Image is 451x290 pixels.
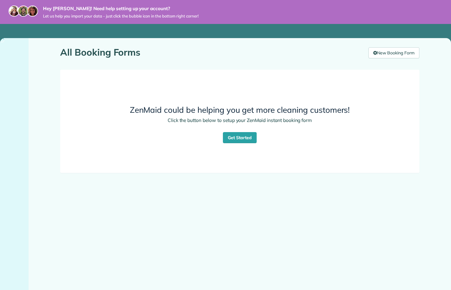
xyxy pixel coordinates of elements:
h4: Click the button below to setup your ZenMaid instant booking form [95,118,385,123]
img: michelle-19f622bdf1676172e81f8f8fba1fb50e276960ebfe0243fe18214015130c80e4.jpg [27,6,38,17]
img: jorge-587dff0eeaa6aab1f244e6dc62b8924c3b6ad411094392a53c71c6c4a576187d.jpg [18,6,29,17]
img: maria-72a9807cf96188c08ef61303f053569d2e2a8a1cde33d635c8a3ac13582a053d.jpg [9,6,20,17]
strong: Hey [PERSON_NAME]! Need help setting up your account? [43,6,199,12]
span: Let us help you import your data - just click the bubble icon in the bottom right corner! [43,14,199,19]
h1: All Booking Forms [60,47,364,57]
a: Get Started [223,132,257,143]
h3: ZenMaid could be helping you get more cleaning customers! [95,106,385,115]
a: New Booking Form [368,47,419,58]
